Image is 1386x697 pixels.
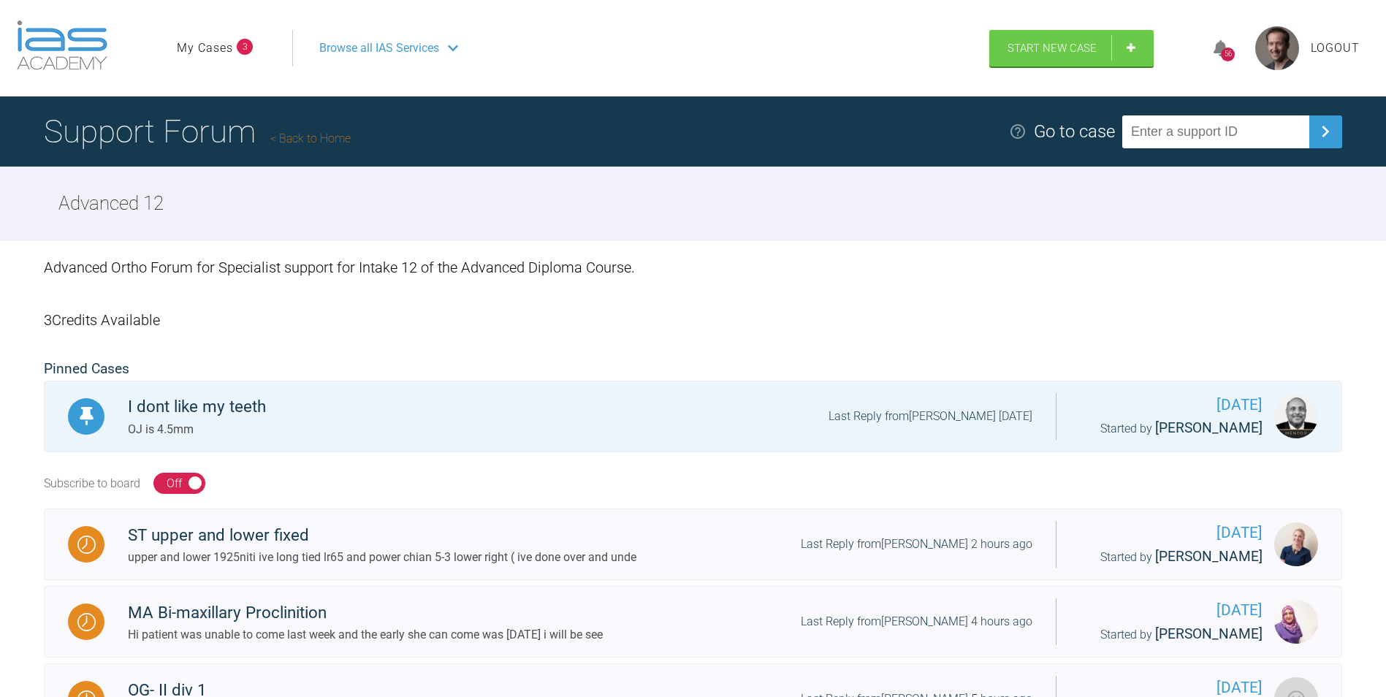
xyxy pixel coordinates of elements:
span: [PERSON_NAME] [1155,419,1263,436]
a: Start New Case [989,30,1154,66]
div: Advanced Ortho Forum for Specialist support for Intake 12 of the Advanced Diploma Course. [44,241,1342,294]
div: I dont like my teeth [128,394,266,420]
span: Start New Case [1008,42,1097,55]
h1: Support Forum [44,106,351,157]
div: 3 Credits Available [44,294,1342,346]
div: Subscribe to board [44,474,140,493]
a: WaitingMA Bi-maxillary ProclinitionHi patient was unable to come last week and the early she can ... [44,586,1342,658]
span: [DATE] [1080,521,1263,545]
a: PinnedI dont like my teethOJ is 4.5mmLast Reply from[PERSON_NAME] [DATE][DATE]Started by [PERSON_... [44,381,1342,452]
div: upper and lower 1925niti ive long tied lr65 and power chian 5-3 lower right ( ive done over and unde [128,548,636,567]
span: Browse all IAS Services [319,39,439,58]
span: [PERSON_NAME] [1155,548,1263,565]
div: Off [167,474,182,493]
div: Last Reply from [PERSON_NAME] 2 hours ago [801,535,1032,554]
div: Started by [1080,546,1263,568]
div: 56 [1221,47,1235,61]
img: Pinned [77,407,96,425]
span: [PERSON_NAME] [1155,625,1263,642]
img: help.e70b9f3d.svg [1009,123,1027,140]
div: Started by [1080,623,1263,646]
img: Sadia Bokhari [1274,600,1318,644]
img: logo-light.3e3ef733.png [17,20,107,70]
div: Go to case [1034,118,1115,145]
span: [DATE] [1080,393,1263,417]
a: Back to Home [270,132,351,145]
a: My Cases [177,39,233,58]
div: Last Reply from [PERSON_NAME] 4 hours ago [801,612,1032,631]
div: OJ is 4.5mm [128,420,266,439]
img: profile.png [1255,26,1299,70]
img: Waiting [77,536,96,554]
div: ST upper and lower fixed [128,522,636,549]
span: [DATE] [1080,598,1263,622]
img: Waiting [77,613,96,631]
img: Utpalendu Bose [1274,395,1318,438]
img: Olivia Nixon [1274,522,1318,566]
div: Last Reply from [PERSON_NAME] [DATE] [829,407,1032,426]
div: MA Bi-maxillary Proclinition [128,600,603,626]
a: WaitingST upper and lower fixedupper and lower 1925niti ive long tied lr65 and power chian 5-3 lo... [44,509,1342,580]
h2: Pinned Cases [44,358,1342,381]
div: Started by [1080,417,1263,440]
input: Enter a support ID [1122,115,1309,148]
h2: Advanced 12 [58,188,164,219]
img: chevronRight.28bd32b0.svg [1314,120,1337,143]
span: 3 [237,39,253,55]
a: Logout [1311,39,1360,58]
div: Hi patient was unable to come last week and the early she can come was [DATE] i will be see [128,625,603,644]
